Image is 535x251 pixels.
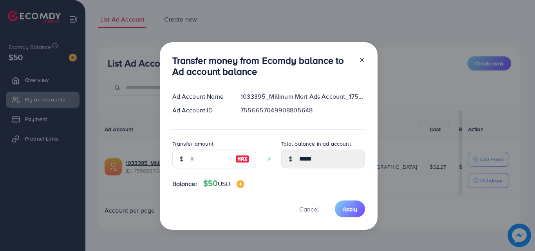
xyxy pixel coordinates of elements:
[166,106,235,115] div: Ad Account ID
[281,140,351,148] label: Total balance in ad account
[172,55,352,78] h3: Transfer money from Ecomdy balance to Ad account balance
[235,154,249,164] img: image
[172,179,197,188] span: Balance:
[172,140,213,148] label: Transfer amount
[234,92,371,101] div: 1033395_Millinum Mart Ads Account_1759421363871
[166,92,235,101] div: Ad Account Name
[218,179,230,188] span: USD
[237,180,244,188] img: image
[343,205,357,213] span: Apply
[203,179,244,188] h4: $50
[234,106,371,115] div: 7556657049908805648
[299,205,319,213] span: Cancel
[289,200,329,217] button: Cancel
[335,200,365,217] button: Apply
